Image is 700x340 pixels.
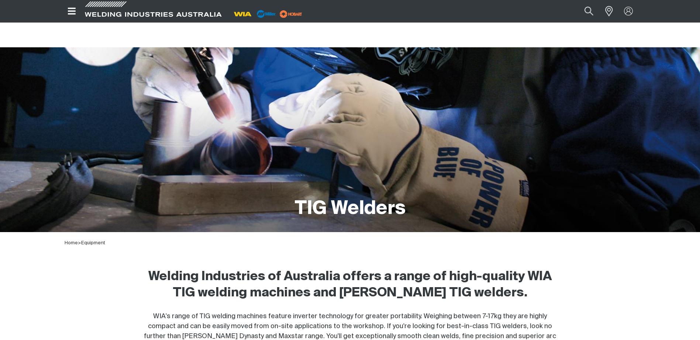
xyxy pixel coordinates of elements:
[294,197,406,221] h1: TIG Welders
[567,3,601,20] input: Product name or item number...
[65,241,78,245] a: Home
[277,11,304,17] a: miller
[576,3,601,20] button: Search products
[81,241,105,245] a: Equipment
[277,8,304,20] img: miller
[78,241,81,245] span: >
[142,269,558,301] h2: Welding Industries of Australia offers a range of high-quality WIA TIG welding machines and [PERS...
